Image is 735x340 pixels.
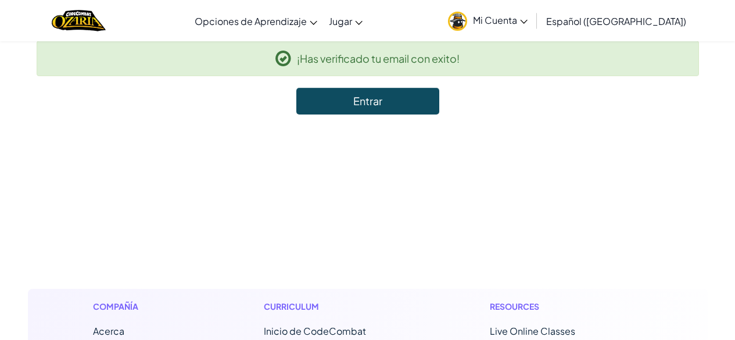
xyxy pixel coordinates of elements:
[546,15,686,27] span: Español ([GEOGRAPHIC_DATA])
[52,9,106,33] a: Ozaria by CodeCombat logo
[52,9,106,33] img: Home
[448,12,467,31] img: avatar
[296,88,439,114] a: Entrar
[323,5,368,37] a: Jugar
[490,300,643,313] h1: Resources
[264,300,417,313] h1: Curriculum
[490,325,575,337] a: Live Online Classes
[189,5,323,37] a: Opciones de Aprendizaje
[195,15,307,27] span: Opciones de Aprendizaje
[442,2,533,39] a: Mi Cuenta
[473,14,528,26] span: Mi Cuenta
[297,50,460,67] span: ¡Has verificado tu email con exito!
[540,5,692,37] a: Español ([GEOGRAPHIC_DATA])
[264,325,366,337] span: Inicio de CodeCombat
[93,300,190,313] h1: Compañía
[93,325,124,337] a: Acerca
[329,15,352,27] span: Jugar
